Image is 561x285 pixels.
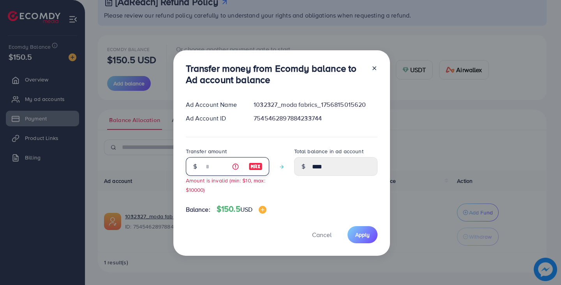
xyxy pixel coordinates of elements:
button: Cancel [302,226,341,243]
div: Ad Account Name [180,100,248,109]
label: Total balance in ad account [294,147,363,155]
img: image [259,206,266,214]
span: USD [240,205,252,214]
img: image [249,162,263,171]
span: Apply [355,231,370,239]
div: Ad Account ID [180,114,248,123]
label: Transfer amount [186,147,227,155]
span: Balance: [186,205,210,214]
small: Amount is invalid (min: $10, max: $10000) [186,177,265,193]
div: 1032327_moda fabrics_1756815015620 [247,100,383,109]
span: Cancel [312,230,332,239]
h3: Transfer money from Ecomdy balance to Ad account balance [186,63,365,85]
div: 7545462897884233744 [247,114,383,123]
button: Apply [348,226,378,243]
h4: $150.5 [217,204,266,214]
